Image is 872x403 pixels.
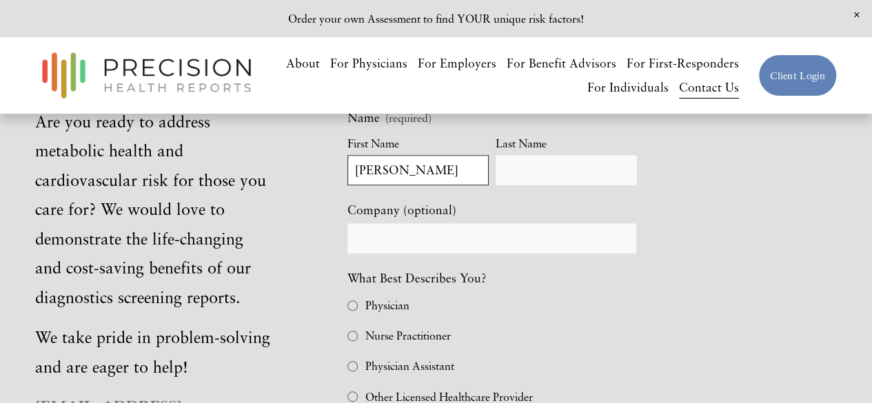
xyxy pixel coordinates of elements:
[347,300,358,311] input: Physician
[347,331,358,341] input: Nurse Practitioner
[347,134,489,155] div: First Name
[347,267,487,289] span: What Best Describes You?
[365,326,451,346] span: Nurse Practitioner
[347,361,358,371] input: Physician Assistant
[679,76,739,100] a: Contact Us
[35,322,272,381] p: We take pride in problem-solving and are eager to help!
[330,51,407,75] a: For Physicians
[35,107,272,311] p: Are you ready to address metabolic health and cardiovascular risk for those you care for? We woul...
[285,51,319,75] a: About
[347,391,358,402] input: Other Licensed Healthcare Provider
[418,51,496,75] a: For Employers
[507,51,616,75] a: For Benefit Advisors
[496,134,637,155] div: Last Name
[35,46,258,105] img: Precision Health Reports
[347,107,380,129] span: Name
[347,199,456,221] span: Company (optional)
[587,76,669,100] a: For Individuals
[758,54,837,96] a: Client Login
[803,337,872,403] iframe: Chat Widget
[365,296,409,316] span: Physician
[365,356,454,376] span: Physician Assistant
[627,51,739,75] a: For First-Responders
[385,112,432,123] span: (required)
